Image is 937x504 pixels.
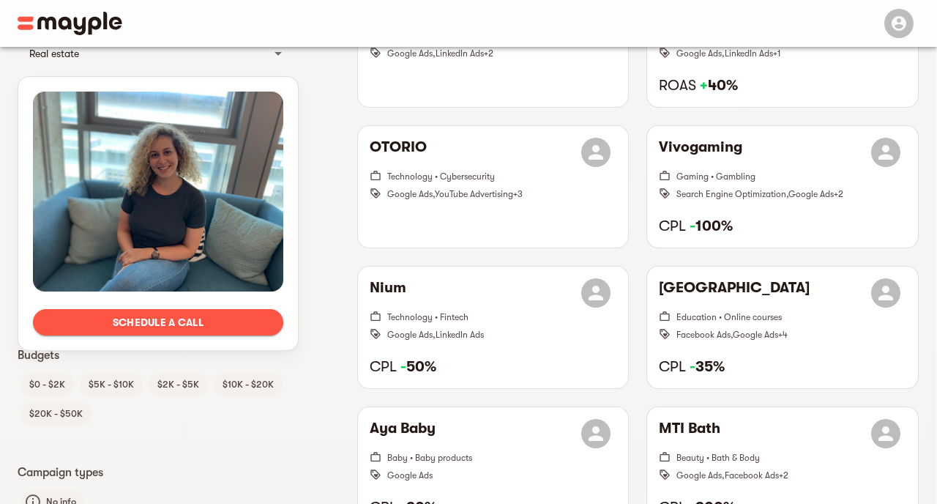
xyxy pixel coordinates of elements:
span: + [700,77,708,94]
h6: CPL [659,357,906,377]
span: Schedule a call [45,314,272,331]
span: Google Ads [788,189,834,199]
button: [GEOGRAPHIC_DATA]Education • Online coursesFacebook Ads,Google Ads+4CPL -35% [647,267,918,388]
strong: 35% [690,358,725,375]
span: Technology • Fintech [387,312,468,322]
h6: OTORIO [370,138,427,167]
span: $20K - $50K [20,405,92,423]
span: Google Ads [387,470,433,481]
h6: Vivogaming [659,138,742,167]
span: + 3 [513,189,523,199]
strong: 40% [700,77,738,94]
h6: CPL [659,217,906,236]
h6: ROAS [659,76,906,95]
span: + 2 [484,48,493,59]
span: Baby • Baby products [387,453,472,463]
span: Google Ads , [676,48,725,59]
h6: Nium [370,278,406,308]
span: Technology • Cybersecurity [387,171,495,182]
button: OTORIOTechnology • CybersecurityGoogle Ads,YouTube Advertising+3 [358,126,629,248]
span: Google Ads , [387,189,435,199]
span: $5K - $10K [80,376,143,393]
span: - [690,218,695,234]
span: Facebook Ads , [676,330,733,340]
span: + 2 [834,189,843,199]
span: Education • Online courses [676,312,782,322]
button: NiumTechnology • FintechGoogle Ads,LinkedIn AdsCPL -50% [358,267,629,388]
span: + 1 [773,48,781,59]
span: + 2 [779,470,788,481]
h6: [GEOGRAPHIC_DATA] [659,278,810,308]
p: Budgets [18,346,299,364]
div: Technology [18,71,299,106]
span: LinkedIn Ads [725,48,773,59]
span: - [400,358,406,375]
img: Main logo [18,12,122,35]
span: Google Ads , [387,48,436,59]
span: $2K - $5K [149,376,208,393]
h6: MTI Bath [659,419,720,448]
strong: 100% [690,218,733,234]
span: Beauty • Bath & Body [676,453,760,463]
button: Schedule a call [33,309,283,336]
button: VivogamingGaming • GamblingSearch Engine Optimization,Google Ads+2CPL -100% [647,126,918,248]
div: Real estate [18,36,299,71]
span: + 4 [778,330,788,340]
span: LinkedIn Ads [436,48,484,59]
span: Facebook Ads [725,470,779,481]
span: - [690,358,695,375]
span: Google Ads , [676,470,725,481]
span: $0 - $2K [20,376,74,393]
span: Google Ads , [387,330,436,340]
span: Google Ads [733,330,778,340]
span: Menu [876,16,919,28]
strong: 50% [400,358,436,375]
span: Gaming • Gambling [676,171,755,182]
span: LinkedIn Ads [436,330,484,340]
h6: Aya Baby [370,419,436,448]
h6: CPL [370,357,617,377]
span: YouTube Advertising [435,189,513,199]
div: Real estate [29,45,261,62]
p: Campaign types [18,464,299,481]
span: Search Engine Optimization , [676,189,788,199]
span: $10K - $20K [214,376,283,393]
